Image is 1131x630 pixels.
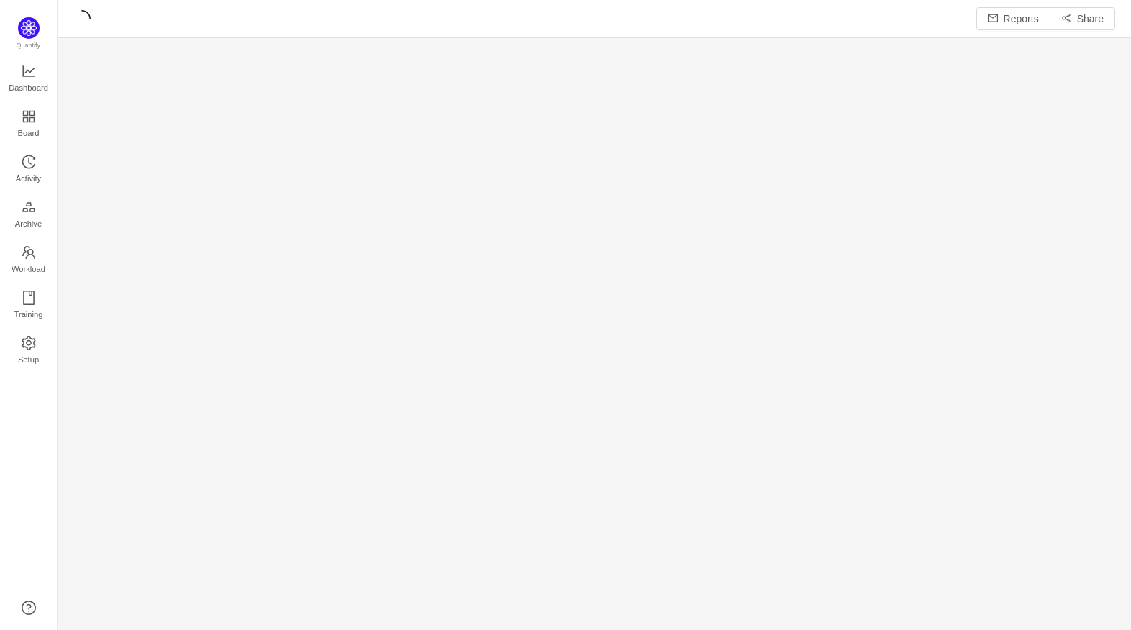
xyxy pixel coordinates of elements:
[22,155,36,184] a: Activity
[18,119,40,147] span: Board
[22,201,36,229] a: Archive
[12,255,45,283] span: Workload
[22,65,36,93] a: Dashboard
[22,64,36,78] i: icon: line-chart
[22,245,36,260] i: icon: team
[22,200,36,214] i: icon: gold
[22,155,36,169] i: icon: history
[976,7,1050,30] button: icon: mailReports
[22,601,36,615] a: icon: question-circle
[17,42,41,49] span: Quantify
[18,345,39,374] span: Setup
[1050,7,1115,30] button: icon: share-altShare
[22,291,36,305] i: icon: book
[18,17,40,39] img: Quantify
[22,246,36,275] a: Workload
[73,10,91,27] i: icon: loading
[22,336,36,350] i: icon: setting
[16,164,41,193] span: Activity
[14,300,42,329] span: Training
[22,291,36,320] a: Training
[15,209,42,238] span: Archive
[22,337,36,365] a: Setup
[9,73,48,102] span: Dashboard
[22,110,36,139] a: Board
[22,109,36,124] i: icon: appstore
